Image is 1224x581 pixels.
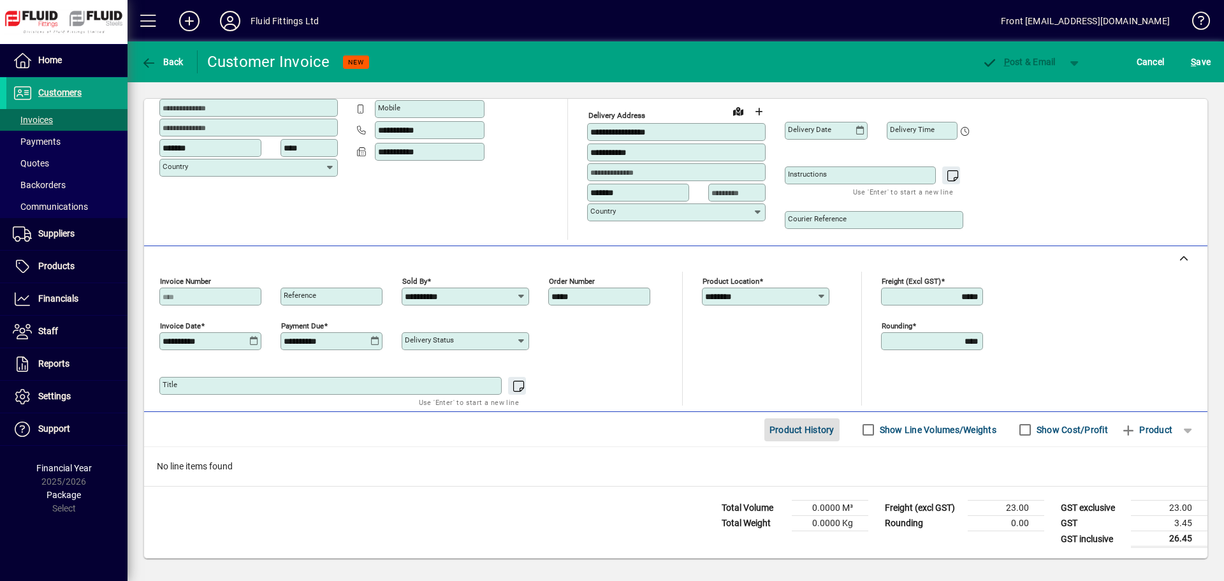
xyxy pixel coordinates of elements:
[1054,501,1131,516] td: GST exclusive
[877,423,996,436] label: Show Line Volumes/Weights
[378,103,400,112] mat-label: Mobile
[38,228,75,239] span: Suppliers
[769,420,834,440] span: Product History
[160,277,211,286] mat-label: Invoice number
[169,10,210,33] button: Add
[6,196,127,217] a: Communications
[402,277,427,286] mat-label: Sold by
[1133,50,1168,73] button: Cancel
[348,58,364,66] span: NEW
[6,109,127,131] a: Invoices
[163,380,177,389] mat-label: Title
[38,87,82,98] span: Customers
[210,10,251,33] button: Profile
[968,501,1044,516] td: 23.00
[38,326,58,336] span: Staff
[968,516,1044,531] td: 0.00
[703,277,759,286] mat-label: Product location
[160,321,201,330] mat-label: Invoice date
[419,395,519,409] mat-hint: Use 'Enter' to start a new line
[975,50,1062,73] button: Post & Email
[1137,52,1165,72] span: Cancel
[549,277,595,286] mat-label: Order number
[1034,423,1108,436] label: Show Cost/Profit
[1183,3,1208,44] a: Knowledge Base
[1188,50,1214,73] button: Save
[251,11,319,31] div: Fluid Fittings Ltd
[982,57,1056,67] span: ost & Email
[792,501,868,516] td: 0.0000 M³
[141,57,184,67] span: Back
[1131,501,1207,516] td: 23.00
[1004,57,1010,67] span: P
[590,207,616,216] mat-label: Country
[38,391,71,401] span: Settings
[1191,57,1196,67] span: S
[890,125,935,134] mat-label: Delivery time
[1114,418,1179,441] button: Product
[38,55,62,65] span: Home
[6,381,127,413] a: Settings
[13,202,88,212] span: Communications
[38,423,70,434] span: Support
[748,101,769,122] button: Choose address
[38,358,69,369] span: Reports
[788,214,847,223] mat-label: Courier Reference
[6,131,127,152] a: Payments
[138,50,187,73] button: Back
[6,251,127,283] a: Products
[882,277,941,286] mat-label: Freight (excl GST)
[715,516,792,531] td: Total Weight
[882,321,912,330] mat-label: Rounding
[6,45,127,77] a: Home
[853,184,953,199] mat-hint: Use 'Enter' to start a new line
[6,348,127,380] a: Reports
[6,218,127,250] a: Suppliers
[207,52,330,72] div: Customer Invoice
[792,516,868,531] td: 0.0000 Kg
[38,293,78,304] span: Financials
[281,321,324,330] mat-label: Payment due
[728,101,748,121] a: View on map
[1054,516,1131,531] td: GST
[1054,531,1131,547] td: GST inclusive
[405,335,454,344] mat-label: Delivery status
[1001,11,1170,31] div: Front [EMAIL_ADDRESS][DOMAIN_NAME]
[127,50,198,73] app-page-header-button: Back
[13,180,66,190] span: Backorders
[38,261,75,271] span: Products
[144,447,1207,486] div: No line items found
[6,316,127,348] a: Staff
[163,162,188,171] mat-label: Country
[13,136,61,147] span: Payments
[764,418,840,441] button: Product History
[878,516,968,531] td: Rounding
[36,463,92,473] span: Financial Year
[6,174,127,196] a: Backorders
[6,152,127,174] a: Quotes
[13,158,49,168] span: Quotes
[1121,420,1172,440] span: Product
[284,291,316,300] mat-label: Reference
[788,170,827,179] mat-label: Instructions
[1131,531,1207,547] td: 26.45
[13,115,53,125] span: Invoices
[1191,52,1211,72] span: ave
[715,501,792,516] td: Total Volume
[6,283,127,315] a: Financials
[1131,516,1207,531] td: 3.45
[6,413,127,445] a: Support
[878,501,968,516] td: Freight (excl GST)
[788,125,831,134] mat-label: Delivery date
[47,490,81,500] span: Package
